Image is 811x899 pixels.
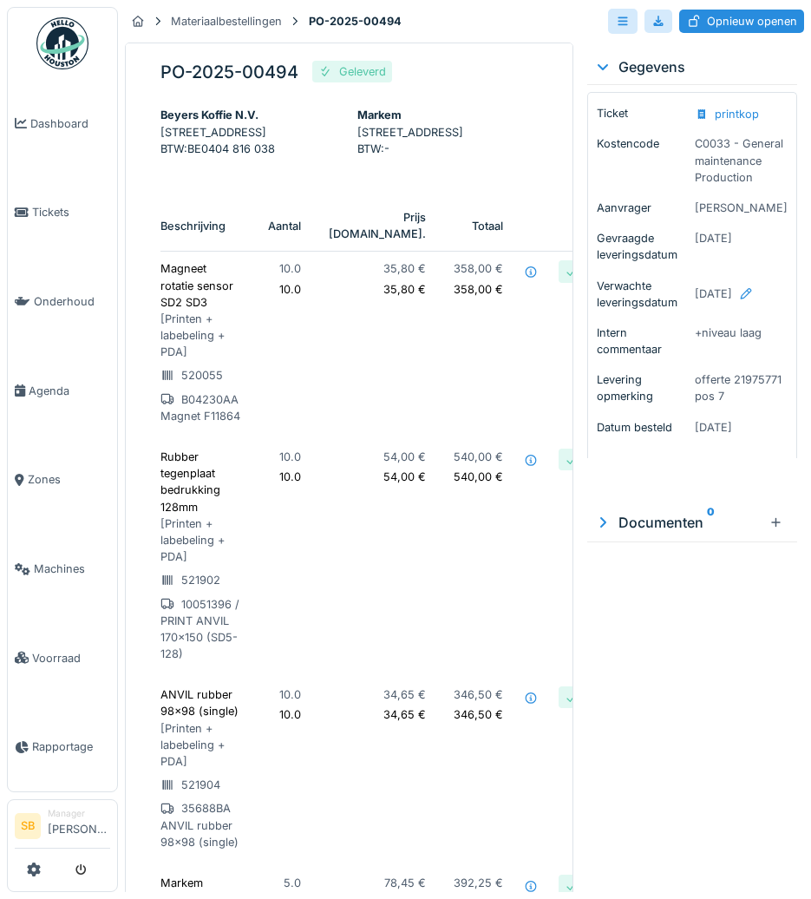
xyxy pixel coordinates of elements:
p: 521904 [160,777,240,793]
span: Agenda [29,383,110,399]
span: Dashboard [30,115,110,132]
span: Zones [28,471,110,488]
p: 346,50 € [454,706,503,723]
div: Manager [48,807,110,820]
p: 54,00 € [329,449,426,465]
p: B04230AA Magnet F11864 [160,391,240,424]
p: 520055 [160,367,240,384]
p: Aanvrager [597,200,688,216]
p: 35,80 € [329,281,426,298]
p: 35688BA ANVIL rubber 98x98 (single) [160,800,240,850]
p: BTW : - [357,141,537,157]
p: 358,00 € [454,260,503,277]
p: 34,65 € [329,706,426,723]
a: Voorraad [8,614,117,703]
a: Machines [8,524,117,614]
span: Machines [34,561,110,577]
p: 540,00 € [454,449,503,465]
p: 78,45 € [329,875,426,891]
p: Kostencode [597,135,688,186]
span: Voorraad [32,650,110,666]
p: 10.0 [268,260,301,277]
p: BTW : BE0404 816 038 [160,141,340,157]
p: [PERSON_NAME] [695,200,788,216]
span: [ Printen + labebeling + PDA ] [160,517,225,563]
strong: PO-2025-00494 [302,13,409,30]
p: 10.0 [268,469,301,485]
p: Rubber tegenplaat bedrukking 128mm [160,449,240,565]
li: SB [15,813,41,839]
p: C0033 - General maintenance Production [695,135,788,186]
p: ANVIL rubber 98x98 (single) [160,686,240,770]
p: +niveau laag [695,325,788,358]
div: printkop [715,106,759,135]
p: 10.0 [268,686,301,703]
p: Magneet rotatie sensor SD2 SD3 [160,260,240,360]
th: Prijs [DOMAIN_NAME]. [315,200,440,252]
p: [STREET_ADDRESS] [160,124,340,141]
p: 54,00 € [329,469,426,485]
h5: PO-2025-00494 [160,62,298,82]
p: Datum besteld [597,419,688,436]
p: 34,65 € [329,686,426,703]
span: [ Printen + labebeling + PDA ] [160,312,225,358]
p: [STREET_ADDRESS] [357,124,537,141]
a: Dashboard [8,79,117,168]
p: offerte 21975771 pos 7 [695,371,788,404]
p: 540,00 € [454,469,503,485]
a: Onderhoud [8,257,117,346]
p: 35,80 € [329,260,426,277]
div: Beyers Koffie N.V. [160,107,340,123]
p: 10.0 [268,281,301,298]
a: Tickets [8,168,117,258]
div: Materiaalbestellingen [171,13,282,30]
a: SB Manager[PERSON_NAME] [15,807,110,849]
span: Tickets [32,204,110,220]
span: Rapportage [32,738,110,755]
p: 10.0 [268,449,301,465]
th: Totaal [440,200,517,252]
th: Beschrijving [160,200,254,252]
img: Badge_color-CXgf-gQk.svg [36,17,88,69]
div: Markem [357,107,537,123]
span: Onderhoud [34,293,110,310]
th: Aantal [254,200,315,252]
div: Documenten [594,512,762,533]
p: Ticket [597,105,688,121]
div: [DATE] [695,285,788,316]
p: Gevraagde leveringsdatum [597,230,688,263]
a: Rapportage [8,703,117,792]
p: [DATE] [695,230,788,263]
div: Geleverd [339,63,386,80]
p: 346,50 € [454,686,503,703]
p: 392,25 € [454,875,503,891]
div: Gegevens [594,56,790,77]
p: 10.0 [268,706,301,723]
p: 10051396 / PRINT ANVIL 170x150 (SD5-128) [160,596,240,663]
li: [PERSON_NAME] [48,807,110,844]
p: Intern commentaar [597,325,688,358]
p: 5.0 [268,875,301,891]
a: Zones [8,436,117,525]
p: [DATE] [695,419,788,436]
p: Levering opmerking [597,371,688,404]
span: [ Printen + labebeling + PDA ] [160,722,225,768]
p: Verwachte leveringsdatum [597,278,688,311]
div: Opnieuw openen [679,10,804,33]
p: 358,00 € [454,281,503,298]
th: Status [545,200,638,252]
p: 521902 [160,572,240,588]
a: Agenda [8,346,117,436]
sup: 0 [707,512,715,533]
